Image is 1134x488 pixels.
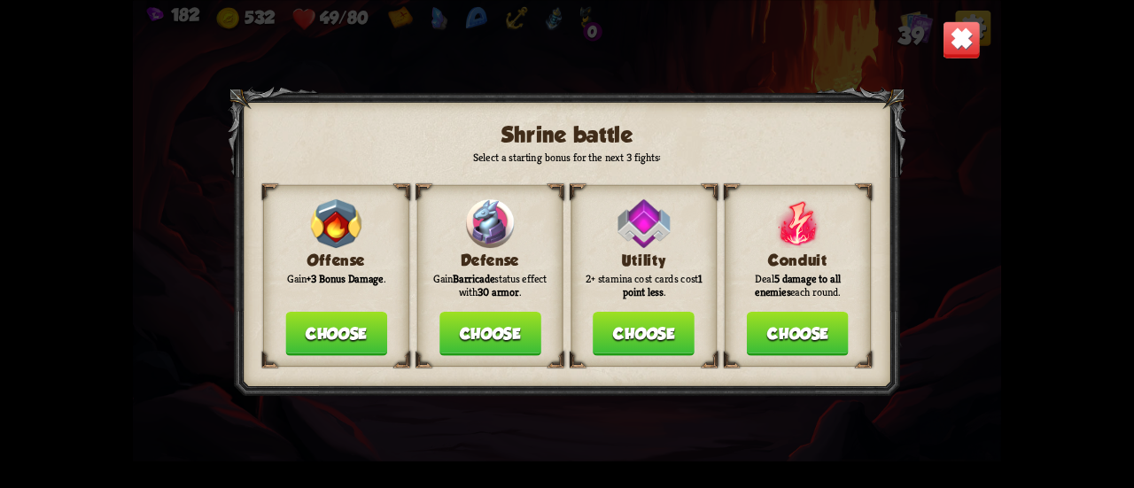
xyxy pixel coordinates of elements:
p: Select a starting bonus for the next 3 fights: [263,150,871,164]
img: ShrineBonusConduit.png [775,198,819,247]
p: Gain status effect with . [431,272,548,298]
p: Deal each round. [739,272,856,298]
button: Choose [285,312,387,356]
b: +3 Bonus Damage [307,271,383,285]
h2: Shrine battle [263,121,871,146]
b: Barricade [453,271,494,285]
p: Gain . [277,272,394,285]
h3: Defense [431,251,548,268]
img: Close_Button.png [943,20,981,58]
b: 5 damage to all enemies [755,271,840,298]
img: ShrineBonusOffense.png [311,198,361,247]
button: Choose [747,312,849,356]
button: Choose [593,312,695,356]
img: ShrineBonusDefense.png [466,198,514,247]
b: 1 point less [623,271,703,298]
b: 30 armor [478,284,519,298]
h3: Utility [586,251,703,268]
h3: Conduit [739,251,856,268]
img: ShrineBonusUtility.png [618,198,670,247]
h3: Offense [277,251,394,268]
p: 2+ stamina cost cards cost . [586,272,703,298]
button: Choose [439,312,541,356]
